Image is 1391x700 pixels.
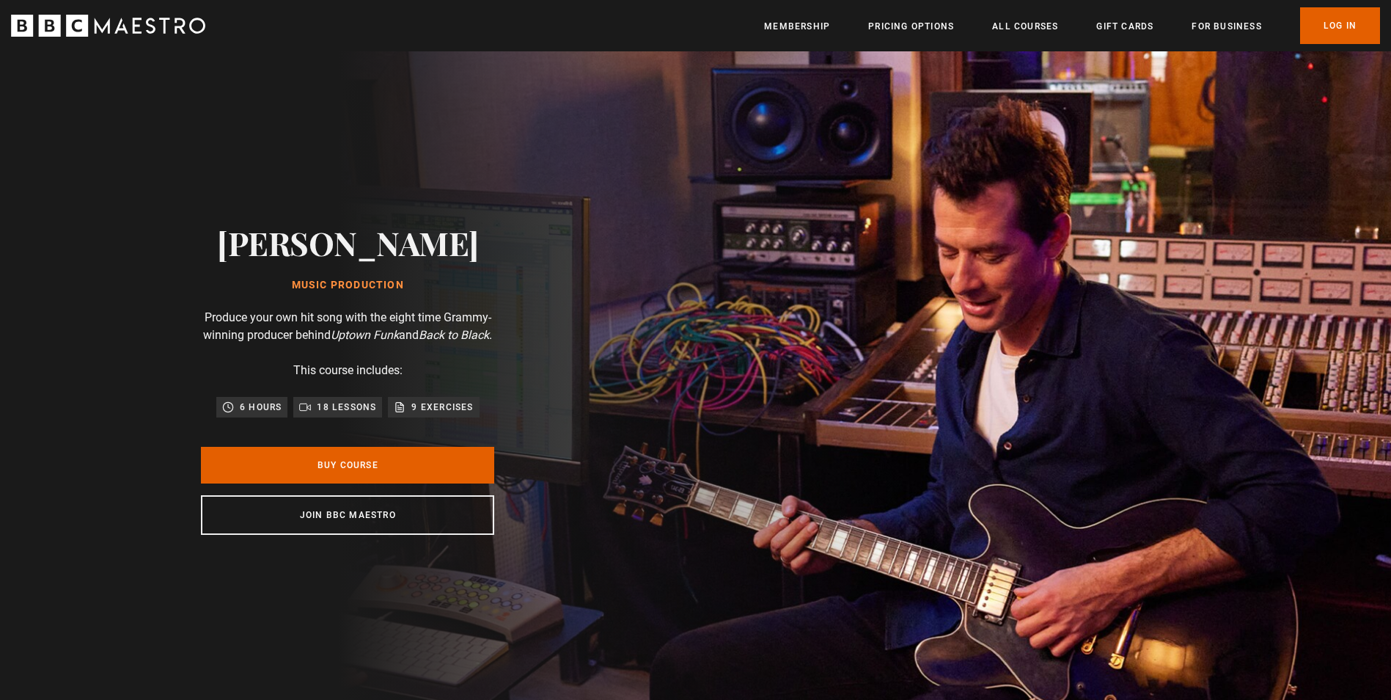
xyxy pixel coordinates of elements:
i: Back to Black [419,328,489,342]
h1: Music Production [217,280,479,291]
a: For business [1192,19,1261,34]
h2: [PERSON_NAME] [217,224,479,261]
p: 9 exercises [411,400,473,415]
p: Produce your own hit song with the eight time Grammy-winning producer behind and . [201,309,494,344]
nav: Primary [764,7,1380,44]
svg: BBC Maestro [11,15,205,37]
a: Buy Course [201,447,494,484]
a: All Courses [992,19,1058,34]
p: This course includes: [293,362,403,379]
a: Log In [1300,7,1380,44]
i: Uptown Funk [331,328,399,342]
a: Join BBC Maestro [201,495,494,535]
a: Membership [764,19,830,34]
a: Pricing Options [868,19,954,34]
p: 6 hours [240,400,282,415]
p: 18 lessons [317,400,376,415]
a: Gift Cards [1096,19,1153,34]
